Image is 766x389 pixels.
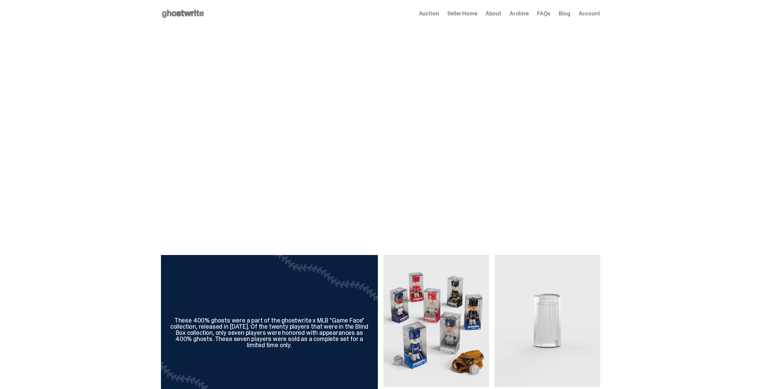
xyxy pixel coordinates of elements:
a: About [486,11,501,16]
a: Account [579,11,600,16]
a: Seller Home [447,11,477,16]
a: FAQs [537,11,550,16]
a: Archive [510,11,529,16]
a: Auction [419,11,439,16]
img: Game Face (2025) [383,255,489,387]
a: Blog [559,11,570,16]
div: These 400% ghosts were a part of the ghostwrite x MLB "Game Face" collection, released in [DATE].... [169,317,370,348]
img: Display Case for 100% ghosts [495,255,600,387]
